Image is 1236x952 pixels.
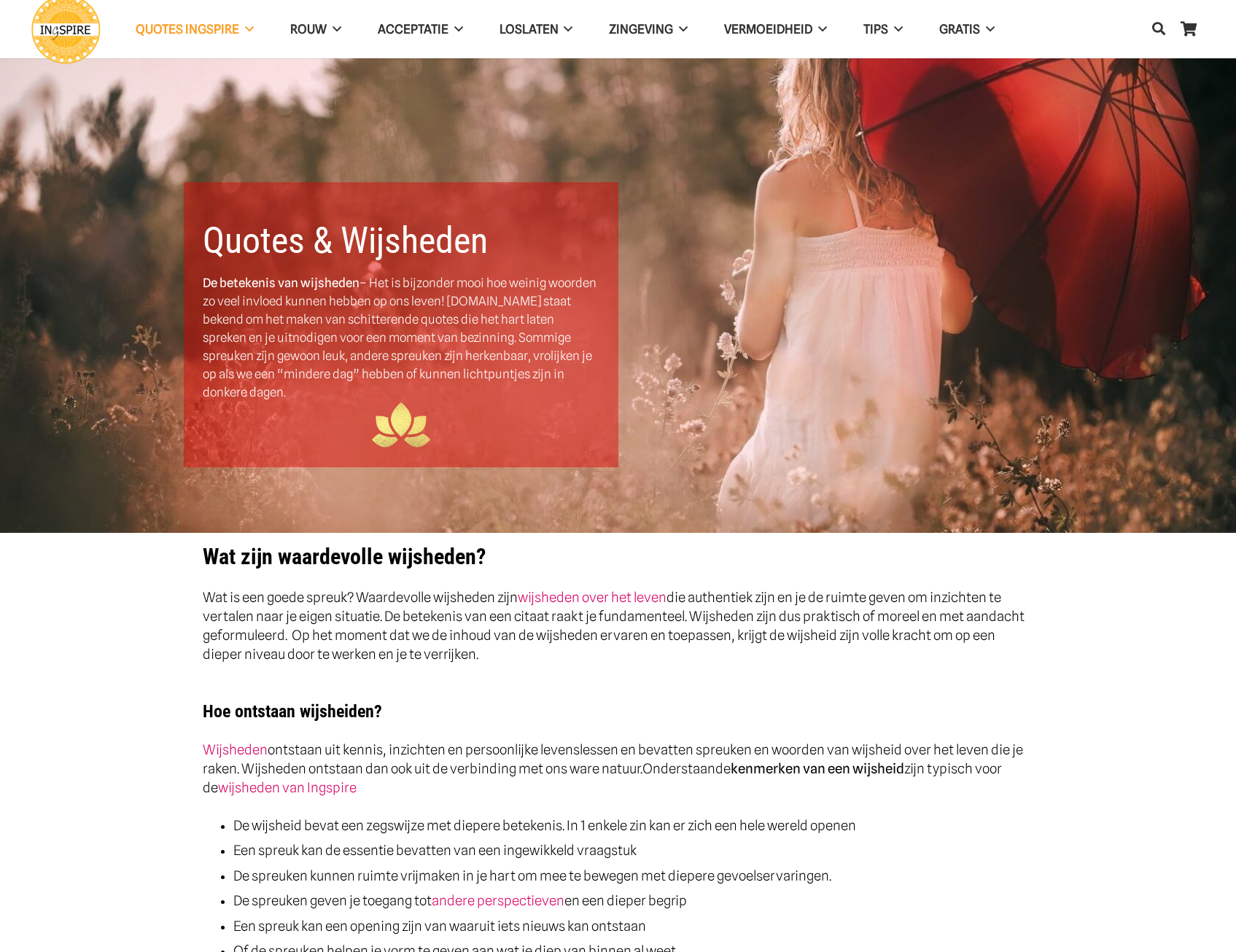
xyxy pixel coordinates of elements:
[863,22,888,36] span: TIPS
[233,892,687,908] span: De spreuken geven je toegang tot en een dieper begrip
[845,11,921,48] a: TIPS
[724,22,812,36] span: VERMOEIDHEID
[609,22,673,36] span: Zingeving
[233,842,637,858] span: Een spreuk kan de essentie bevatten van een ingewikkeld vraagstuk
[731,760,904,776] strong: kenmerken van een wijsheid
[481,11,591,48] a: Loslaten
[233,918,646,934] span: Een spreuk kan een opening zijn van waaruit iets nieuws kan ontstaan
[378,22,448,36] span: Acceptatie
[1144,12,1173,47] a: Zoeken
[203,219,488,262] b: Quotes & Wijsheden
[706,11,845,48] a: VERMOEIDHEID
[921,11,1013,48] a: GRATIS
[203,544,486,569] strong: Wat zijn waardevolle wijsheden?
[233,867,831,883] span: De spreuken kunnen ruimte vrijmaken in je hart om mee te bewegen met diepere gevoelservaringen.
[591,11,706,48] a: Zingeving
[136,22,239,36] span: QUOTES INGSPIRE
[290,22,327,36] span: ROUW
[939,22,980,36] span: GRATIS
[203,276,596,399] span: – Het is bijzonder mooi hoe weinig woorden zo veel invloed kunnen hebben op ons leven! [DOMAIN_NA...
[218,779,357,795] a: wijsheden van Ingspire
[372,402,430,449] img: ingspire
[272,11,359,48] a: ROUW
[500,22,559,36] span: Loslaten
[518,589,666,605] a: wijsheden over het leven
[203,741,1023,776] span: ontstaan uit kennis, inzichten en persoonlijke levenslessen en bevatten spreuken en woorden van w...
[432,892,564,908] a: andere perspectieven
[203,701,382,722] strong: Hoe ontstaan wijsheiden?
[233,817,856,833] span: De wijsheid bevat een zegswijze met diepere betekenis. In 1 enkele zin kan er zich een hele werel...
[203,276,359,290] strong: De betekenis van wijsheden
[203,589,1025,662] span: Wat is een goede spreuk? Waardevolle wijsheden zijn die authentiek zijn en je de ruimte geven om ...
[117,11,272,48] a: QUOTES INGSPIRE
[359,11,481,48] a: Acceptatie
[203,741,268,757] a: Wijsheden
